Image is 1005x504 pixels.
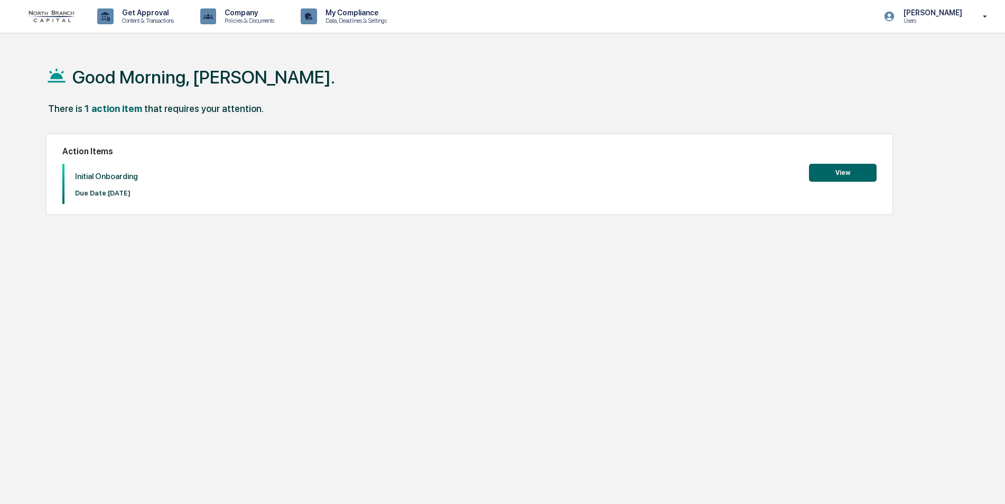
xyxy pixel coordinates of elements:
div: that requires your attention. [144,103,264,114]
p: My Compliance [317,8,392,17]
p: [PERSON_NAME] [895,8,967,17]
p: Company [216,8,280,17]
p: Due Date: [DATE] [75,189,138,197]
h2: Action Items [62,146,877,156]
div: There is [48,103,82,114]
div: 1 action item [85,103,142,114]
p: Content & Transactions [114,17,179,24]
p: Policies & Documents [216,17,280,24]
a: View [809,167,877,177]
h1: Good Morning, [PERSON_NAME]. [72,67,335,88]
img: logo [25,11,76,22]
p: Get Approval [114,8,179,17]
button: View [809,164,877,182]
p: Initial Onboarding [75,172,138,181]
p: Users [895,17,967,24]
p: Data, Deadlines & Settings [317,17,392,24]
